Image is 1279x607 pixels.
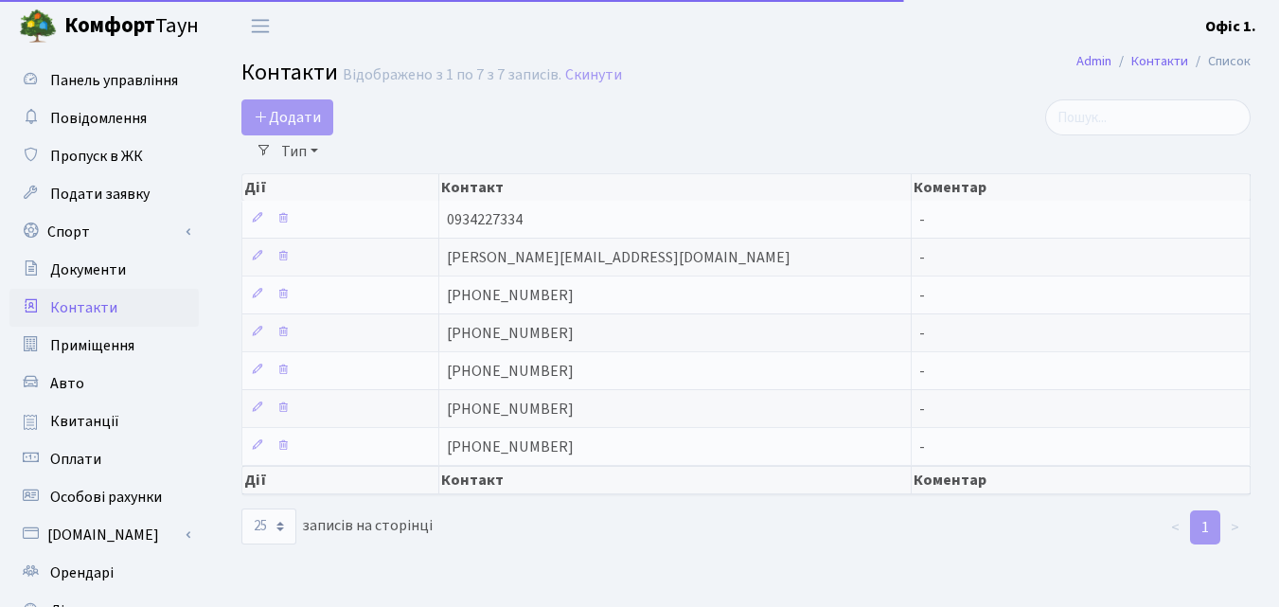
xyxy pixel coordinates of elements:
[9,62,199,99] a: Панель управління
[50,487,162,508] span: Особові рахунки
[9,213,199,251] a: Спорт
[9,365,199,402] a: Авто
[912,466,1251,494] th: Коментар
[1188,51,1251,72] li: Список
[50,562,114,583] span: Орендарі
[242,466,439,494] th: Дії
[9,402,199,440] a: Квитанції
[19,8,57,45] img: logo.png
[241,509,296,545] select: записів на сторінці
[64,10,155,41] b: Комфорт
[447,247,790,268] span: [PERSON_NAME][EMAIL_ADDRESS][DOMAIN_NAME]
[343,66,561,84] div: Відображено з 1 по 7 з 7 записів.
[1205,16,1256,37] b: Офіс 1.
[241,509,433,545] label: записів на сторінці
[912,174,1251,201] th: Коментар
[50,411,119,432] span: Квитанції
[439,174,913,201] th: Контакт
[9,478,199,516] a: Особові рахунки
[439,466,913,494] th: Контакт
[64,10,199,43] span: Таун
[1045,99,1251,135] input: Пошук...
[9,137,199,175] a: Пропуск в ЖК
[1190,510,1220,545] a: 1
[447,209,523,230] span: 0934227334
[1076,51,1111,71] a: Admin
[9,516,199,554] a: [DOMAIN_NAME]
[919,247,925,268] span: -
[9,251,199,289] a: Документи
[9,554,199,592] a: Орендарі
[50,373,84,394] span: Авто
[919,323,925,344] span: -
[1131,51,1188,71] a: Контакти
[50,335,134,356] span: Приміщення
[50,108,147,129] span: Повідомлення
[919,399,925,420] span: -
[50,70,178,91] span: Панель управління
[919,361,925,382] span: -
[1048,42,1279,81] nav: breadcrumb
[565,66,622,84] a: Скинути
[447,323,574,344] span: [PHONE_NUMBER]
[919,437,925,457] span: -
[50,146,143,167] span: Пропуск в ЖК
[274,135,326,168] a: Тип
[9,289,199,327] a: Контакти
[237,10,284,42] button: Переключити навігацію
[242,174,439,201] th: Дії
[447,437,574,457] span: [PHONE_NUMBER]
[447,399,574,420] span: [PHONE_NUMBER]
[50,184,150,205] span: Подати заявку
[9,175,199,213] a: Подати заявку
[50,297,117,318] span: Контакти
[9,99,199,137] a: Повідомлення
[241,99,333,135] a: Додати
[50,449,101,470] span: Оплати
[9,327,199,365] a: Приміщення
[254,107,321,128] span: Додати
[919,209,925,230] span: -
[1205,15,1256,38] a: Офіс 1.
[9,440,199,478] a: Оплати
[919,285,925,306] span: -
[50,259,126,280] span: Документи
[241,56,338,89] span: Контакти
[447,285,574,306] span: [PHONE_NUMBER]
[447,361,574,382] span: [PHONE_NUMBER]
